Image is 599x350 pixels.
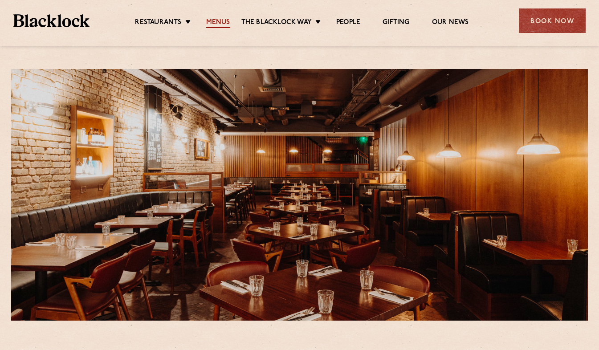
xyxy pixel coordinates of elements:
a: Our News [432,18,469,28]
a: The Blacklock Way [241,18,312,28]
a: People [336,18,360,28]
a: Gifting [383,18,409,28]
a: Restaurants [135,18,181,28]
img: BL_Textured_Logo-footer-cropped.svg [13,14,90,27]
div: Book Now [519,8,586,33]
a: Menus [206,18,230,28]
